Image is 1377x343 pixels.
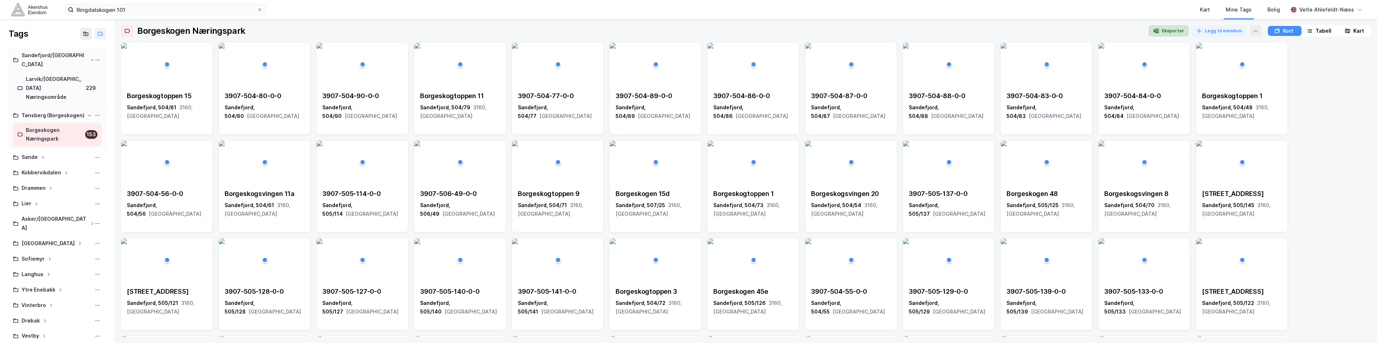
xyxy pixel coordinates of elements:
[317,336,322,342] img: 256x120
[811,287,891,296] div: 3907-504-55-0-0
[616,92,695,100] div: 3907-504-89-0-0
[1202,104,1269,119] span: 3160, [GEOGRAPHIC_DATA]
[249,308,301,315] span: [GEOGRAPHIC_DATA]
[1007,189,1086,198] div: Borgeskogen 48
[127,92,207,100] div: Borgeskogtoppen 15
[127,201,207,218] div: Sandefjord, 504/56
[26,75,82,102] div: Larvik/[GEOGRAPHIC_DATA] Næringsområde
[22,153,38,162] div: Sande
[22,255,45,264] div: Sofiemyr
[512,336,518,342] img: 256x120
[708,336,713,342] img: 256x120
[713,300,782,315] span: 3160, [GEOGRAPHIC_DATA]
[1202,299,1282,316] div: Sandefjord, 505/122
[518,299,598,316] div: Sandefjord, 505/141
[811,189,891,198] div: Borgeskogsvingen 20
[1341,308,1377,343] div: Kontrollprogram for chat
[22,301,46,310] div: Vinterbro
[149,211,201,217] span: [GEOGRAPHIC_DATA]
[1001,336,1007,342] img: 256x120
[616,287,695,296] div: Borgeskogtoppen 3
[22,199,31,208] div: Lier
[518,201,598,218] div: Sandefjord, 504/71
[85,130,97,139] div: 153
[518,202,583,217] span: 3160, [GEOGRAPHIC_DATA]
[22,184,46,193] div: Drammen
[933,211,985,217] span: [GEOGRAPHIC_DATA]
[713,92,793,100] div: 3907-504-86-0-0
[121,43,127,49] img: 256x120
[909,103,989,120] div: Sandefjord, 504/88
[414,141,420,146] img: 256x120
[1202,300,1270,315] span: 3160, [GEOGRAPHIC_DATA]
[616,189,695,198] div: Borgeskogen 15d
[909,201,989,218] div: Sandefjord, 505/137
[1196,238,1202,244] img: 256x120
[713,202,780,217] span: 3160, [GEOGRAPHIC_DATA]
[317,43,322,49] img: 256x120
[225,103,304,120] div: Sandefjord, 504/80
[1226,5,1252,14] div: Mine Tags
[22,111,84,120] div: Tønsberg (Borgeskogen)
[1104,201,1184,218] div: Sandefjord, 504/70
[1202,202,1271,217] span: 3160, [GEOGRAPHIC_DATA]
[22,51,87,69] div: Sandefjord/[GEOGRAPHIC_DATA]
[420,92,500,100] div: Borgeskogtoppen 11
[833,308,885,315] span: [GEOGRAPHIC_DATA]
[1099,43,1104,49] img: 256x120
[1001,238,1007,244] img: 256x120
[1001,141,1007,146] img: 256x120
[1196,43,1202,49] img: 256x120
[127,103,207,120] div: Sandefjord, 504/81
[909,299,989,316] div: Sandefjord, 505/129
[1029,113,1081,119] span: [GEOGRAPHIC_DATA]
[1099,141,1104,146] img: 256x120
[909,189,989,198] div: 3907-505-137-0-0
[1099,238,1104,244] img: 256x120
[1202,287,1282,296] div: [STREET_ADDRESS]
[833,113,885,119] span: [GEOGRAPHIC_DATA]
[1267,5,1280,14] div: Bolig
[708,141,713,146] img: 256x120
[933,308,985,315] span: [GEOGRAPHIC_DATA]
[713,189,793,198] div: Borgeskogtoppen 1
[1104,92,1184,100] div: 3907-504-84-0-0
[420,103,500,120] div: Sandefjord, 504/79
[1007,202,1075,217] span: 3160, [GEOGRAPHIC_DATA]
[322,189,402,198] div: 3907-505-114-0-0
[909,92,989,100] div: 3907-504-88-0-0
[616,300,682,315] span: 3160, [GEOGRAPHIC_DATA]
[805,141,811,146] img: 256x120
[74,4,257,15] input: Søk på adresse, matrikkel, gårdeiere, leietakere eller personer
[127,104,193,119] span: 3160, [GEOGRAPHIC_DATA]
[225,202,290,217] span: 3160, [GEOGRAPHIC_DATA]
[420,299,500,316] div: Sandefjord, 505/140
[225,189,304,198] div: Borgeskogsvingen 11a
[541,308,594,315] span: [GEOGRAPHIC_DATA]
[1283,27,1293,35] div: Kort
[1127,113,1179,119] span: [GEOGRAPHIC_DATA]
[127,300,194,315] span: 3160, [GEOGRAPHIC_DATA]
[909,287,989,296] div: 3907-505-129-0-0
[805,336,811,342] img: 256x120
[1007,299,1086,316] div: Sandefjord, 505/139
[84,84,97,92] div: 229
[22,316,40,325] div: Drøbak
[805,43,811,49] img: 256x120
[9,28,28,40] div: Tags
[518,189,598,198] div: Borgeskogtoppen 9
[1196,336,1202,342] img: 256x120
[445,308,497,315] span: [GEOGRAPHIC_DATA]
[219,336,225,342] img: 256x120
[322,299,402,316] div: Sandefjord, 505/127
[1129,308,1181,315] span: [GEOGRAPHIC_DATA]
[1200,5,1210,14] div: Kart
[708,43,713,49] img: 256x120
[713,201,793,218] div: Sandefjord, 504/73
[22,239,75,248] div: [GEOGRAPHIC_DATA]
[512,238,518,244] img: 256x120
[225,287,304,296] div: 3907-505-128-0-0
[22,168,61,177] div: Kobbervikdalen
[512,43,518,49] img: 256x120
[811,201,891,218] div: Sandefjord, 504/54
